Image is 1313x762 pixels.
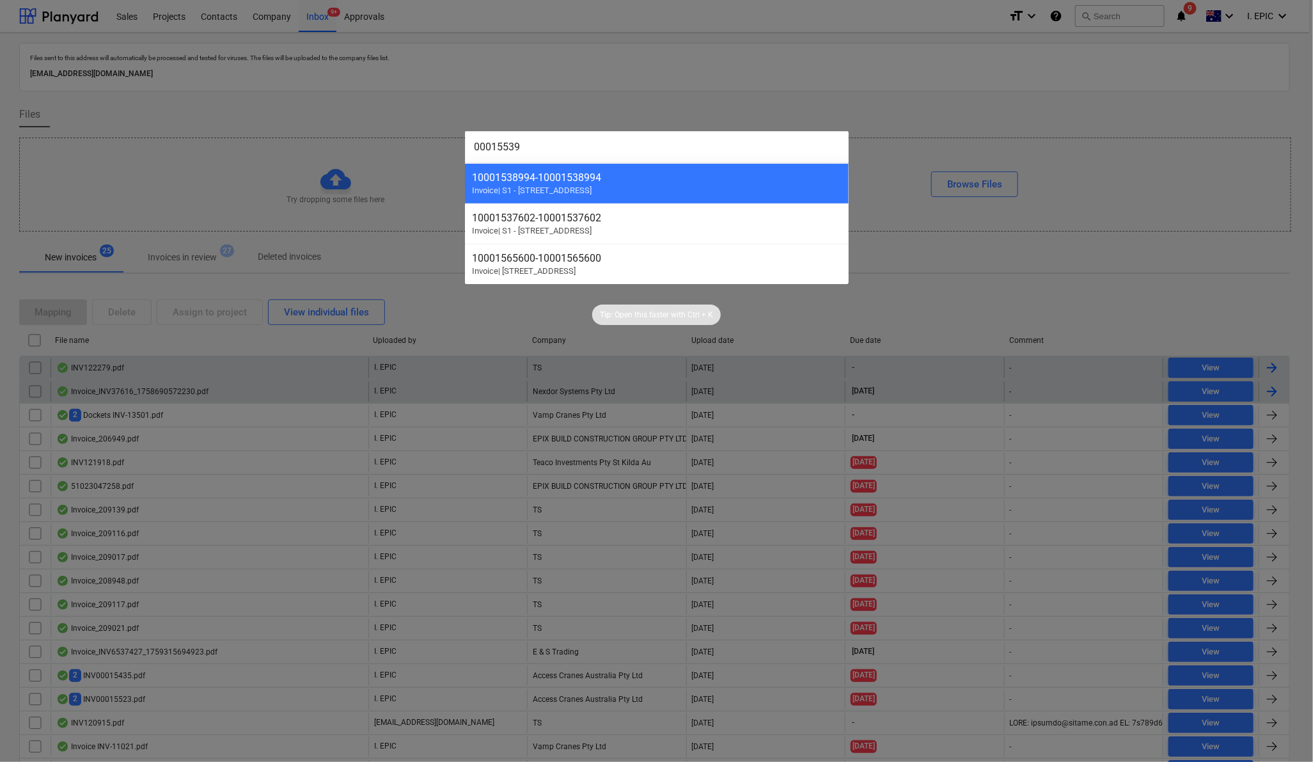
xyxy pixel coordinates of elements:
[465,131,849,163] input: Search for projects, articles, contracts, Claims, subcontractors...
[473,266,576,276] span: Invoice | [STREET_ADDRESS]
[688,310,713,321] p: Ctrl + K
[465,163,849,203] div: 10001538994-10001538994Invoice| S1 - [STREET_ADDRESS]
[615,310,686,321] p: Open this faster with
[473,252,841,264] div: 10001565600 - 10001565600
[465,244,849,284] div: 10001565600-10001565600Invoice| [STREET_ADDRESS]
[473,186,592,195] span: Invoice | S1 - [STREET_ADDRESS]
[473,171,841,184] div: 10001538994 - 10001538994
[465,203,849,244] div: 10001537602-10001537602Invoice| S1 - [STREET_ADDRESS]
[473,226,592,235] span: Invoice | S1 - [STREET_ADDRESS]
[600,310,613,321] p: Tip:
[473,212,841,224] div: 10001537602 - 10001537602
[592,305,721,325] div: Tip:Open this faster withCtrl + K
